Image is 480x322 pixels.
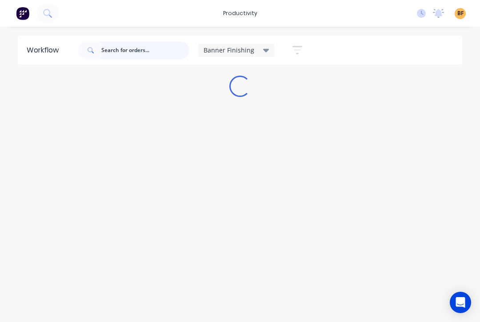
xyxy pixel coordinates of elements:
[450,292,471,313] div: Open Intercom Messenger
[101,41,189,59] input: Search for orders...
[16,7,29,20] img: Factory
[219,7,262,20] div: productivity
[457,9,464,17] span: BF
[27,45,63,56] div: Workflow
[204,45,254,55] span: Banner Finishing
